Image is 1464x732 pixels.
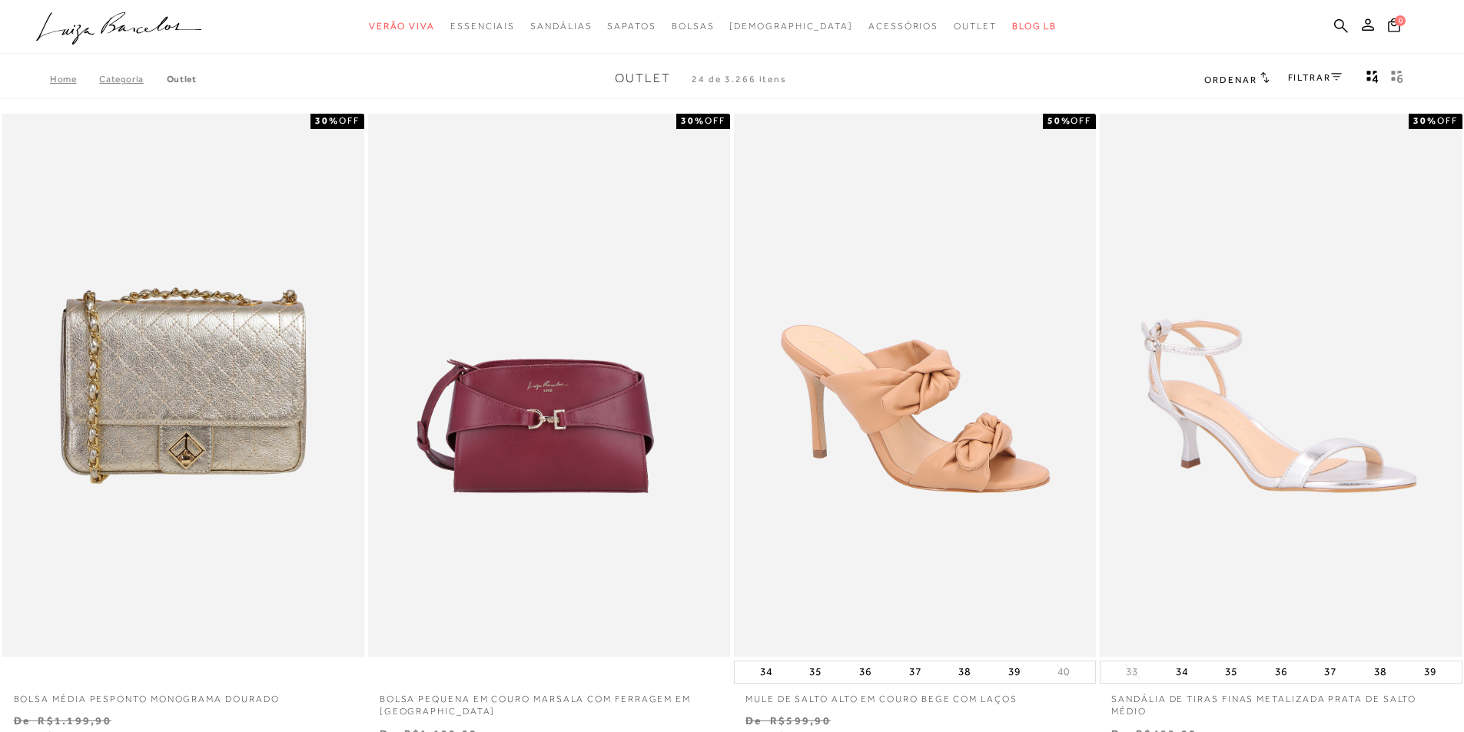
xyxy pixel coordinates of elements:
[755,661,777,683] button: 34
[954,21,997,31] span: Outlet
[4,116,363,654] a: Bolsa média pesponto monograma dourado Bolsa média pesponto monograma dourado
[735,116,1094,654] img: MULE DE SALTO ALTO EM COURO BEGE COM LAÇOS
[1204,75,1257,85] span: Ordenar
[339,115,360,126] span: OFF
[1100,684,1462,719] a: SANDÁLIA DE TIRAS FINAS METALIZADA PRATA DE SALTO MÉDIO
[50,74,99,84] a: Home
[1437,115,1458,126] span: OFF
[745,714,762,727] small: De
[607,21,656,31] span: Sapatos
[905,661,926,683] button: 37
[450,21,515,31] span: Essenciais
[1101,116,1460,654] a: SANDÁLIA DE TIRAS FINAS METALIZADA PRATA DE SALTO MÉDIO SANDÁLIA DE TIRAS FINAS METALIZADA PRATA ...
[1012,21,1057,31] span: BLOG LB
[99,74,166,84] a: Categoria
[370,116,729,654] img: BOLSA PEQUENA EM COURO MARSALA COM FERRAGEM EM GANCHO
[1386,69,1408,89] button: gridText6Desc
[1012,12,1057,41] a: BLOG LB
[868,12,938,41] a: categoryNavScreenReaderText
[735,116,1094,654] a: MULE DE SALTO ALTO EM COURO BEGE COM LAÇOS MULE DE SALTO ALTO EM COURO BEGE COM LAÇOS
[1270,661,1292,683] button: 36
[1101,116,1460,654] img: SANDÁLIA DE TIRAS FINAS METALIZADA PRATA DE SALTO MÉDIO
[1053,664,1074,679] button: 40
[770,714,831,727] small: R$599,90
[692,74,787,84] span: 24 de 3.266 itens
[1288,72,1342,83] a: FILTRAR
[530,12,592,41] a: categoryNavScreenReaderText
[4,116,363,654] img: Bolsa média pesponto monograma dourado
[1121,664,1143,679] button: 33
[368,684,730,719] a: BOLSA PEQUENA EM COURO MARSALA COM FERRAGEM EM [GEOGRAPHIC_DATA]
[681,115,705,126] strong: 30%
[734,684,1096,706] a: MULE DE SALTO ALTO EM COURO BEGE COM LAÇOS
[38,714,111,727] small: R$1.199,90
[450,12,515,41] a: categoryNavScreenReaderText
[805,661,826,683] button: 35
[1047,115,1071,126] strong: 50%
[315,115,339,126] strong: 30%
[370,116,729,654] a: BOLSA PEQUENA EM COURO MARSALA COM FERRAGEM EM GANCHO BOLSA PEQUENA EM COURO MARSALA COM FERRAGEM...
[1419,661,1441,683] button: 39
[14,714,30,727] small: De
[868,21,938,31] span: Acessórios
[530,21,592,31] span: Sandálias
[1395,15,1406,26] span: 0
[855,661,876,683] button: 36
[705,115,725,126] span: OFF
[672,21,715,31] span: Bolsas
[369,12,435,41] a: categoryNavScreenReaderText
[1171,661,1193,683] button: 34
[1320,661,1341,683] button: 37
[1369,661,1391,683] button: 38
[1362,69,1383,89] button: Mostrar 4 produtos por linha
[1004,661,1025,683] button: 39
[729,21,853,31] span: [DEMOGRAPHIC_DATA]
[615,71,671,85] span: Outlet
[729,12,853,41] a: noSubCategoriesText
[1220,661,1242,683] button: 35
[607,12,656,41] a: categoryNavScreenReaderText
[2,684,364,706] a: Bolsa média pesponto monograma dourado
[954,12,997,41] a: categoryNavScreenReaderText
[1071,115,1091,126] span: OFF
[954,661,975,683] button: 38
[167,74,197,84] a: Outlet
[1413,115,1437,126] strong: 30%
[672,12,715,41] a: categoryNavScreenReaderText
[1383,17,1405,38] button: 0
[369,21,435,31] span: Verão Viva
